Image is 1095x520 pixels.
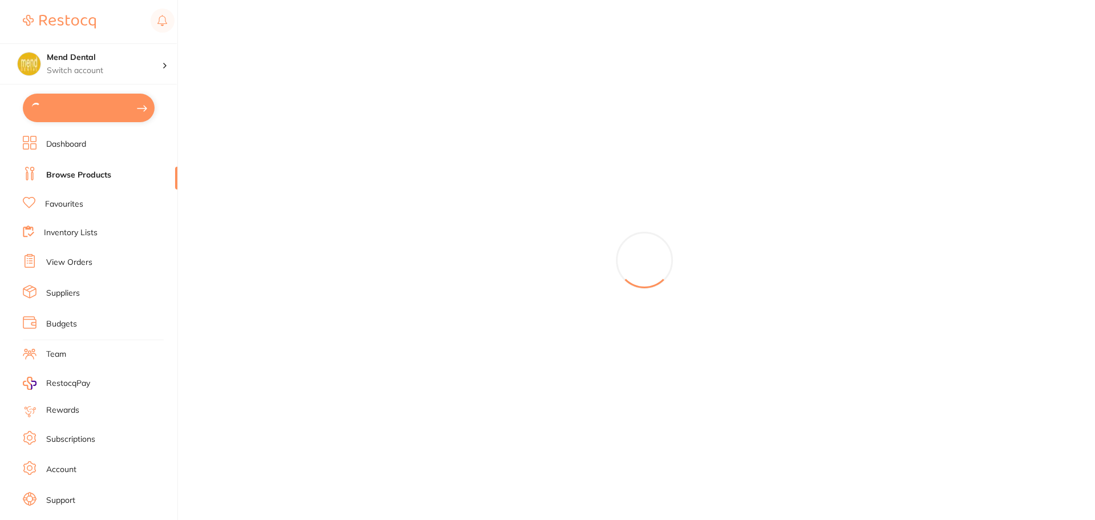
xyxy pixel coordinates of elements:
[44,227,98,239] a: Inventory Lists
[46,349,66,360] a: Team
[47,65,162,76] p: Switch account
[46,434,95,445] a: Subscriptions
[46,464,76,475] a: Account
[46,495,75,506] a: Support
[46,319,77,330] a: Budgets
[46,378,90,389] span: RestocqPay
[46,139,86,150] a: Dashboard
[46,288,80,299] a: Suppliers
[45,199,83,210] a: Favourites
[23,9,96,35] a: Restocq Logo
[46,170,111,181] a: Browse Products
[23,377,90,390] a: RestocqPay
[23,15,96,29] img: Restocq Logo
[46,257,92,268] a: View Orders
[23,377,36,390] img: RestocqPay
[18,53,40,75] img: Mend Dental
[46,405,79,416] a: Rewards
[47,52,162,63] h4: Mend Dental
